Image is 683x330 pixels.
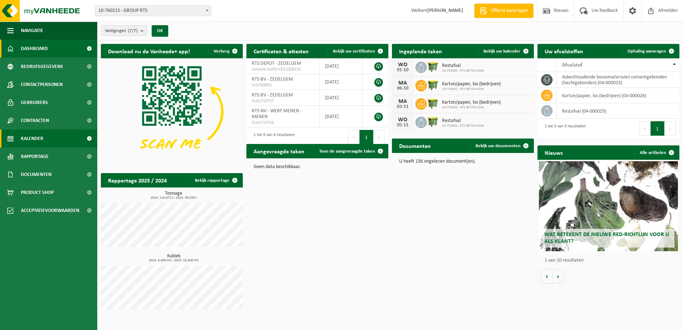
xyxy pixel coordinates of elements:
span: Ophaling aanvragen [628,49,666,54]
span: 2024: 4,400 m3 - 2025: 16,500 m3 [104,259,243,262]
span: Offerte aanvragen [489,7,530,14]
p: U heeft 136 ongelezen document(en). [399,159,527,164]
div: 06-10 [396,86,410,91]
p: 1 van 10 resultaten [545,258,676,263]
span: Acceptatievoorwaarden [21,202,79,220]
a: Bekijk uw documenten [470,139,533,153]
td: [DATE] [320,90,362,106]
span: 10-760215 - GROUP RTS [95,5,211,16]
a: Bekijk uw certificaten [327,44,388,58]
div: 03-11 [396,104,410,109]
h3: Kubiek [104,254,243,262]
td: asbesthoudende bouwmaterialen cementgebonden (hechtgebonden) (04-000023) [557,72,679,88]
h3: Tonnage [104,191,243,200]
td: karton/papier, los (bedrijven) (04-000026) [557,88,679,103]
button: OK [152,25,168,37]
strong: [PERSON_NAME] [427,8,463,13]
h2: Aangevraagde taken [246,144,312,158]
img: WB-1100-HPE-GN-50 [427,116,439,128]
img: WB-1100-HPE-GN-50 [427,97,439,109]
h2: Uw afvalstoffen [537,44,590,58]
h2: Documenten [392,139,438,153]
span: Contracten [21,112,49,130]
button: Volgende [553,269,564,284]
count: (7/7) [128,28,138,33]
span: 10-753802 - RTS BETON SARL [442,105,501,110]
p: Geen data beschikbaar. [254,164,381,169]
h2: Ingeplande taken [392,44,449,58]
span: Gebruikers [21,94,48,112]
img: WB-1100-HPE-GN-50 [427,79,439,91]
button: Next [665,121,676,136]
div: WO [396,62,410,68]
a: Toon de aangevraagde taken [313,144,388,158]
div: 1 tot 3 van 3 resultaten [541,121,586,136]
a: Bekijk uw kalender [478,44,533,58]
h2: Download nu de Vanheede+ app! [101,44,197,58]
span: VLA703853 [252,82,314,88]
span: Navigatie [21,22,43,40]
a: Offerte aanvragen [474,4,534,18]
span: Wat betekent de nieuwe RED-richtlijn voor u als klant? [544,232,669,244]
span: Rapportage [21,148,49,166]
h2: Nieuws [537,145,570,159]
span: Product Shop [21,184,54,202]
span: Consent-SelfD-VEG2200150 [252,67,314,72]
button: Verberg [208,44,242,58]
span: 10-760215 - GROUP RTS [95,6,211,16]
span: Afvalstof [562,62,582,68]
button: Vestigingen(7/7) [101,25,147,36]
img: WB-1100-HPE-GN-50 [427,60,439,73]
span: Vestigingen [105,26,138,36]
div: MA [396,80,410,86]
div: 1 tot 4 van 4 resultaten [250,129,295,145]
h2: Certificaten & attesten [246,44,316,58]
span: Restafval [442,63,484,69]
div: 01-10 [396,68,410,73]
div: WO [396,117,410,123]
span: Bedrijfsgegevens [21,58,63,76]
span: Toon de aangevraagde taken [319,149,375,154]
span: RTS DEPOT - ZEDELGEM [252,61,301,66]
a: Wat betekent de nieuwe RED-richtlijn voor u als klant? [539,161,678,251]
span: Bekijk uw certificaten [333,49,375,54]
button: Vorige [541,269,553,284]
span: RTS NV - WERF MENEN - MENEN [252,108,302,119]
span: Bekijk uw documenten [476,144,521,148]
span: RTS BV - ZEDELGEM [252,92,293,98]
button: Previous [348,130,360,144]
span: 10-753802 - RTS BETON SARL [442,87,501,91]
a: Ophaling aanvragen [622,44,679,58]
img: Download de VHEPlus App [101,58,243,165]
span: Documenten [21,166,52,184]
td: [DATE] [320,74,362,90]
button: Next [374,130,385,144]
span: RTS BV - ZEDELGEM [252,77,293,82]
button: 1 [651,121,665,136]
span: 10-753802 - RTS BETON SARL [442,124,484,128]
td: [DATE] [320,106,362,127]
a: Alle artikelen [634,145,679,160]
span: Karton/papier, los (bedrijven) [442,100,501,105]
span: Contactpersonen [21,76,63,94]
a: Bekijk rapportage [189,173,242,187]
td: [DATE] [320,58,362,74]
span: VLA1710726 [252,120,314,126]
span: Kalender [21,130,43,148]
span: 10-753802 - RTS BETON SARL [442,69,484,73]
span: VLA1710727 [252,98,314,104]
h2: Rapportage 2025 / 2024 [101,173,174,187]
span: Karton/papier, los (bedrijven) [442,81,501,87]
span: Bekijk uw kalender [483,49,521,54]
span: Dashboard [21,40,48,58]
span: Restafval [442,118,484,124]
button: Previous [639,121,651,136]
button: 1 [360,130,374,144]
span: 2024: 110,671 t - 2025: 39,020 t [104,196,243,200]
span: Verberg [214,49,229,54]
div: MA [396,99,410,104]
td: restafval (04-000029) [557,103,679,119]
div: 05-11 [396,123,410,128]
